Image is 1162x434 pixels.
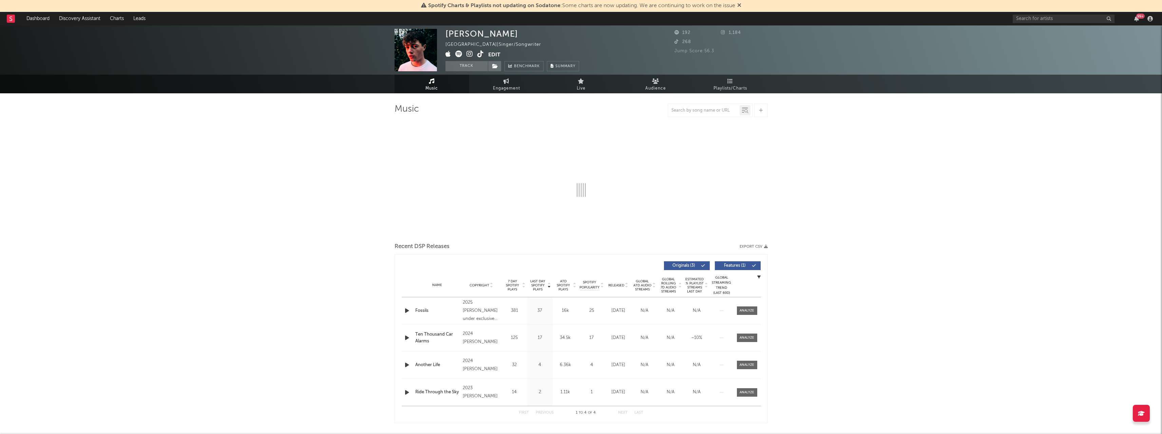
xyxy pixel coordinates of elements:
div: [DATE] [607,307,630,314]
div: N/A [633,335,656,341]
div: 17 [529,335,551,341]
span: Copyright [470,283,489,287]
div: N/A [659,389,682,396]
button: Next [618,411,628,415]
div: Name [415,283,460,288]
span: Summary [555,64,575,68]
span: Benchmark [514,62,540,71]
a: Ten Thousand Car Alarms [415,331,460,344]
span: Live [577,84,586,93]
button: Track [445,61,488,71]
div: 6.36k [554,362,576,369]
div: 16k [554,307,576,314]
div: ~ 10 % [685,335,708,341]
div: [DATE] [607,335,630,341]
span: Released [608,283,624,287]
div: 25 [580,307,604,314]
button: Export CSV [740,245,768,249]
div: 34.5k [554,335,576,341]
div: 14 [503,389,526,396]
a: Another Life [415,362,460,369]
span: Estimated % Playlist Streams Last Day [685,277,704,294]
div: 2024 [PERSON_NAME] [463,330,500,346]
div: N/A [659,362,682,369]
input: Search for artists [1013,15,1115,23]
div: N/A [685,307,708,314]
span: 268 [674,40,691,44]
div: 125 [503,335,526,341]
button: Summary [547,61,579,71]
a: Benchmark [504,61,544,71]
a: Audience [618,75,693,93]
a: Discovery Assistant [54,12,105,25]
div: N/A [633,389,656,396]
button: Last [634,411,643,415]
span: Global Rolling 7D Audio Streams [659,277,678,294]
div: 17 [580,335,604,341]
span: Spotify Popularity [579,280,599,290]
span: 7 Day Spotify Plays [503,279,521,291]
div: [PERSON_NAME] [445,29,518,39]
button: Originals(3) [664,261,710,270]
span: Music [425,84,438,93]
a: Leads [129,12,150,25]
div: 4 [580,362,604,369]
div: 2023 [PERSON_NAME] [463,384,500,400]
span: Global ATD Audio Streams [633,279,652,291]
a: Playlists/Charts [693,75,768,93]
button: Previous [536,411,554,415]
button: 99+ [1134,16,1139,21]
a: Charts [105,12,129,25]
div: 2025 [PERSON_NAME] under exclusive license to Mahogany Songs [463,299,500,323]
div: [DATE] [607,389,630,396]
span: Spotify Charts & Playlists not updating on Sodatone [428,3,560,8]
div: 1.11k [554,389,576,396]
span: of [588,411,592,414]
input: Search by song name or URL [668,108,740,113]
span: Playlists/Charts [713,84,747,93]
div: 4 [529,362,551,369]
a: Ride Through the Sky [415,389,460,396]
div: 1 4 4 [567,409,605,417]
div: 2024 [PERSON_NAME] [463,357,500,373]
div: 2 [529,389,551,396]
div: 32 [503,362,526,369]
div: N/A [659,335,682,341]
span: to [579,411,583,414]
div: N/A [685,389,708,396]
div: [GEOGRAPHIC_DATA] | Singer/Songwriter [445,41,549,49]
span: : Some charts are now updating. We are continuing to work on the issue [428,3,735,8]
div: N/A [685,362,708,369]
div: Global Streaming Trend (Last 60D) [711,275,732,296]
div: [DATE] [607,362,630,369]
a: Music [395,75,469,93]
a: Dashboard [22,12,54,25]
span: Originals ( 3 ) [668,264,700,268]
span: Recent DSP Releases [395,243,450,251]
div: N/A [633,362,656,369]
button: First [519,411,529,415]
span: 1,184 [721,31,741,35]
span: Last Day Spotify Plays [529,279,547,291]
div: 37 [529,307,551,314]
a: Engagement [469,75,544,93]
div: 381 [503,307,526,314]
span: Engagement [493,84,520,93]
a: Live [544,75,618,93]
button: Features(1) [715,261,761,270]
div: 99 + [1136,14,1145,19]
div: N/A [633,307,656,314]
span: Audience [645,84,666,93]
a: Fossils [415,307,460,314]
span: ATD Spotify Plays [554,279,572,291]
button: Edit [488,51,500,59]
span: Features ( 1 ) [719,264,750,268]
div: N/A [659,307,682,314]
span: Jump Score: 56.3 [674,49,714,53]
div: 1 [580,389,604,396]
span: 192 [674,31,690,35]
